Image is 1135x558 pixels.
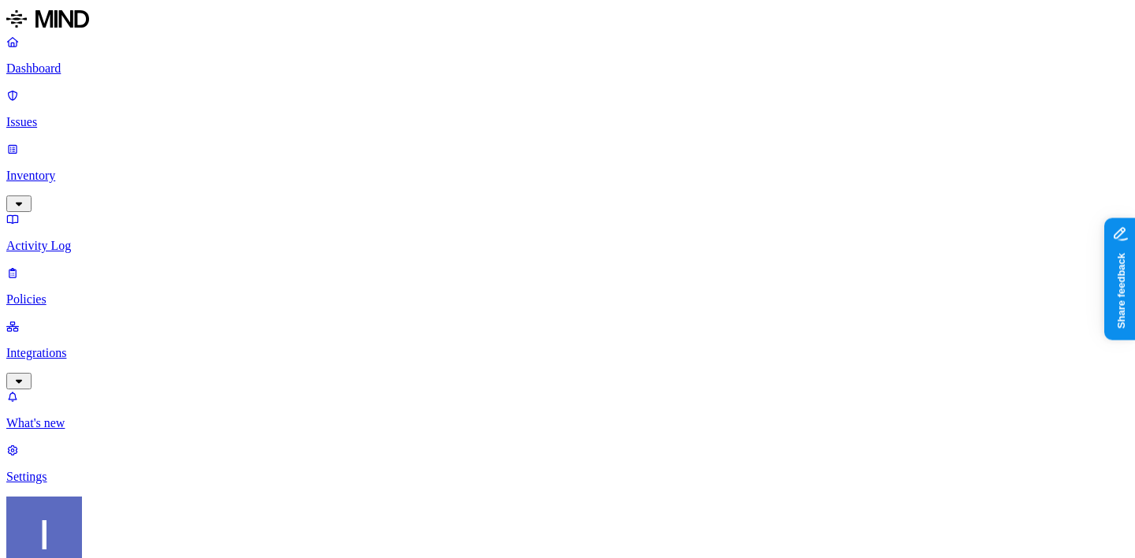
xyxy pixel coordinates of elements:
a: Inventory [6,142,1129,210]
p: What's new [6,416,1129,430]
p: Integrations [6,346,1129,360]
a: MIND [6,6,1129,35]
a: What's new [6,389,1129,430]
a: Integrations [6,319,1129,387]
a: Issues [6,88,1129,129]
p: Issues [6,115,1129,129]
a: Settings [6,443,1129,484]
p: Policies [6,292,1129,307]
a: Policies [6,266,1129,307]
p: Settings [6,470,1129,484]
img: MIND [6,6,89,32]
p: Activity Log [6,239,1129,253]
a: Dashboard [6,35,1129,76]
a: Activity Log [6,212,1129,253]
p: Dashboard [6,61,1129,76]
p: Inventory [6,169,1129,183]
